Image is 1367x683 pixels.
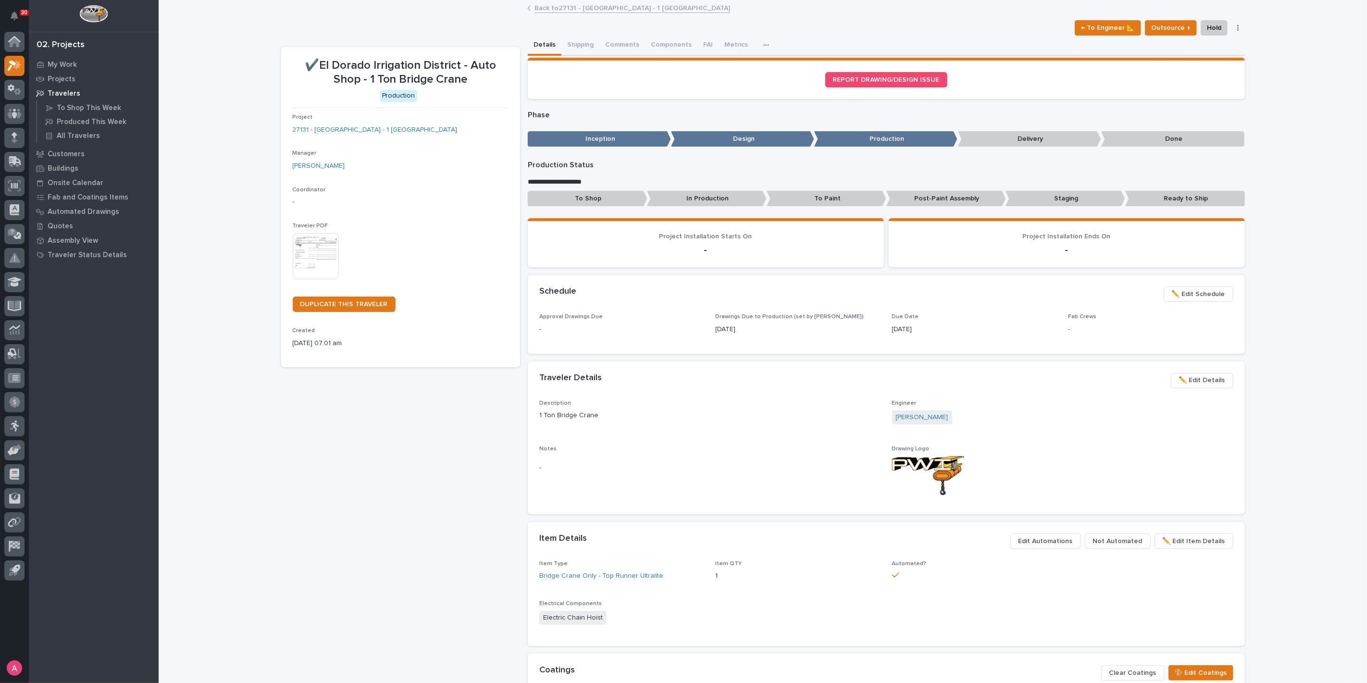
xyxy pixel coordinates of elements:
[1207,22,1221,34] span: Hold
[57,104,121,112] p: To Shop This Week
[900,244,1233,256] p: -
[1101,665,1165,681] button: Clear Coatings
[539,324,704,335] p: -
[48,164,78,173] p: Buildings
[1075,20,1141,36] button: ← To Engineer 📐
[29,190,159,204] a: Fab and Coatings Items
[1151,22,1191,34] span: Outsource ↑
[659,233,752,240] span: Project Installation Starts On
[1023,233,1111,240] span: Project Installation Ends On
[1172,288,1225,300] span: ✏️ Edit Schedule
[29,161,159,175] a: Buildings
[716,571,881,581] p: 1
[1168,665,1233,681] button: 🎨 Edit Coatings
[37,101,159,114] a: To Shop This Week
[814,131,957,147] p: Production
[300,301,388,308] span: DUPLICATE THIS TRAVELER
[29,72,159,86] a: Projects
[57,132,100,140] p: All Travelers
[716,324,881,335] p: [DATE]
[48,251,127,260] p: Traveler Status Details
[599,36,645,56] button: Comments
[57,118,126,126] p: Produced This Week
[1101,131,1244,147] p: Done
[539,410,881,421] p: 1 Ton Bridge Crane
[719,36,754,56] button: Metrics
[29,204,159,219] a: Automated Drawings
[29,219,159,233] a: Quotes
[1081,22,1135,34] span: ← To Engineer 📐
[29,147,159,161] a: Customers
[528,111,1245,120] p: Phase
[293,150,317,156] span: Manager
[48,236,98,245] p: Assembly View
[37,129,159,142] a: All Travelers
[716,314,864,320] span: Drawings Due to Production (set by [PERSON_NAME])
[1179,374,1225,386] span: ✏️ Edit Details
[21,9,27,16] p: 30
[1010,534,1081,549] button: Edit Automations
[1085,534,1151,549] button: Not Automated
[12,12,25,27] div: Notifications30
[539,611,607,625] span: Electric Chain Hoist
[892,446,930,452] span: Drawing Logo
[528,161,1245,170] p: Production Status
[716,561,742,567] span: Item QTY
[1163,535,1225,547] span: ✏️ Edit Item Details
[293,187,326,193] span: Coordinator
[48,222,73,231] p: Quotes
[1164,286,1233,302] button: ✏️ Edit Schedule
[29,86,159,100] a: Travelers
[48,89,80,98] p: Travelers
[293,338,509,348] p: [DATE] 07:01 am
[892,400,917,406] span: Engineer
[528,131,671,147] p: Inception
[4,6,25,26] button: Notifications
[293,114,313,120] span: Project
[539,534,587,544] h2: Item Details
[886,191,1006,207] p: Post-Paint Assembly
[539,373,602,384] h2: Traveler Details
[539,446,557,452] span: Notes
[29,233,159,248] a: Assembly View
[528,36,561,56] button: Details
[29,175,159,190] a: Onsite Calendar
[48,150,85,159] p: Customers
[539,561,568,567] span: Item Type
[539,571,663,581] a: Bridge Crane Only - Top Runner Ultralite
[1109,667,1156,679] span: Clear Coatings
[767,191,886,207] p: To Paint
[293,197,509,207] p: -
[29,57,159,72] a: My Work
[539,665,575,676] h2: Coatings
[892,456,964,495] img: yWsEItkrhDCcNJSsMXszpOcPhw9JfLKPnBqiOSSNvoY
[79,5,108,23] img: Workspace Logo
[293,59,509,87] p: ✔️El Dorado Irrigation District - Auto Shop - 1 Ton Bridge Crane
[48,179,103,187] p: Onsite Calendar
[1171,373,1233,388] button: ✏️ Edit Details
[528,191,647,207] p: To Shop
[48,75,75,84] p: Projects
[647,191,767,207] p: In Production
[1069,314,1097,320] span: Fab Crews
[534,2,730,13] a: Back to27131 - [GEOGRAPHIC_DATA] - 1 [GEOGRAPHIC_DATA]
[671,131,814,147] p: Design
[1069,324,1233,335] p: -
[293,125,458,135] a: 27131 - [GEOGRAPHIC_DATA] - 1 [GEOGRAPHIC_DATA]
[29,248,159,262] a: Traveler Status Details
[48,208,119,216] p: Automated Drawings
[4,658,25,678] button: users-avatar
[1019,535,1073,547] span: Edit Automations
[892,561,927,567] span: Automated?
[1145,20,1197,36] button: Outsource ↑
[1125,191,1245,207] p: Ready to Ship
[645,36,697,56] button: Components
[539,601,602,607] span: Electrical Components
[697,36,719,56] button: FAI
[293,297,396,312] a: DUPLICATE THIS TRAVELER
[833,76,940,83] span: REPORT DRAWING/DESIGN ISSUE
[1093,535,1143,547] span: Not Automated
[561,36,599,56] button: Shipping
[48,61,77,69] p: My Work
[293,223,328,229] span: Traveler PDF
